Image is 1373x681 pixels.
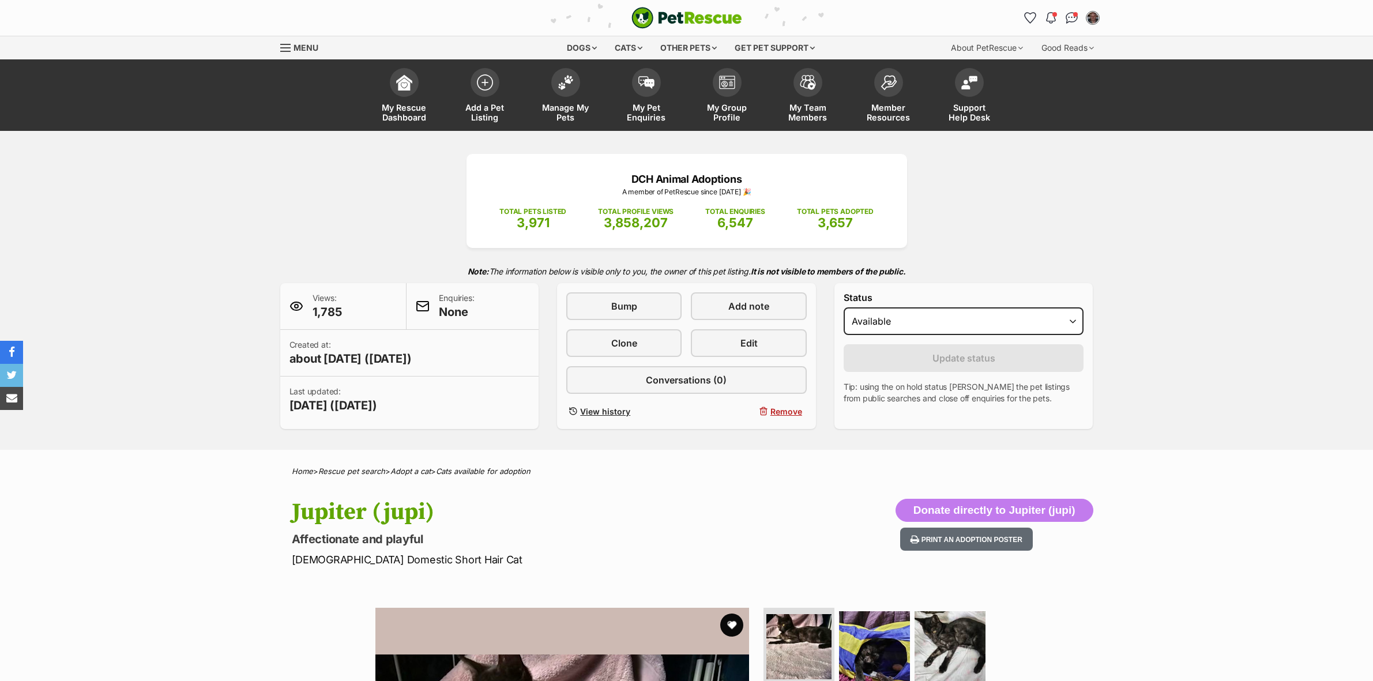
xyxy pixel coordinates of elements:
button: favourite [720,614,743,637]
a: Rescue pet search [318,466,385,476]
div: Cats [607,36,650,59]
a: Manage My Pets [525,62,606,131]
p: Tip: using the on hold status [PERSON_NAME] the pet listings from public searches and close off e... [844,381,1084,404]
span: [DATE] ([DATE]) [289,397,377,413]
a: Bump [566,292,682,320]
span: about [DATE] ([DATE]) [289,351,412,367]
span: Edit [740,336,758,350]
img: add-pet-listing-icon-0afa8454b4691262ce3f59096e99ab1cd57d4a30225e0717b998d2c9b9846f56.svg [477,74,493,91]
p: TOTAL PETS LISTED [499,206,566,217]
button: Donate directly to Jupiter (jupi) [896,499,1093,522]
span: 3,971 [517,215,550,230]
img: logo-cat-932fe2b9b8326f06289b0f2fb663e598f794de774fb13d1741a6617ecf9a85b4.svg [631,7,742,29]
a: Adopt a cat [390,466,431,476]
div: Good Reads [1033,36,1102,59]
span: Menu [294,43,318,52]
p: A member of PetRescue since [DATE] 🎉 [484,187,890,197]
span: Conversations (0) [646,373,727,387]
img: help-desk-icon-fdf02630f3aa405de69fd3d07c3f3aa587a6932b1a1747fa1d2bba05be0121f9.svg [961,76,977,89]
img: Ben Caple profile pic [1087,12,1099,24]
button: Notifications [1042,9,1060,27]
p: [DEMOGRAPHIC_DATA] Domestic Short Hair Cat [292,552,780,567]
p: Enquiries: [439,292,474,320]
span: Add note [728,299,769,313]
span: My Team Members [782,103,834,122]
span: Update status [932,351,995,365]
img: notifications-46538b983faf8c2785f20acdc204bb7945ddae34d4c08c2a6579f10ce5e182be.svg [1046,12,1055,24]
p: TOTAL ENQUIRIES [705,206,765,217]
span: Clone [611,336,637,350]
ul: Account quick links [1021,9,1102,27]
button: Print an adoption poster [900,528,1033,551]
p: TOTAL PETS ADOPTED [797,206,874,217]
p: Created at: [289,339,412,367]
div: > > > [263,467,1111,476]
span: 6,547 [717,215,753,230]
a: Conversations (0) [566,366,807,394]
strong: It is not visible to members of the public. [751,266,906,276]
span: Add a Pet Listing [459,103,511,122]
button: My account [1084,9,1102,27]
p: Last updated: [289,386,377,413]
a: My Rescue Dashboard [364,62,445,131]
a: My Team Members [768,62,848,131]
span: Support Help Desk [943,103,995,122]
a: My Group Profile [687,62,768,131]
button: Remove [691,403,806,420]
strong: Note: [468,266,489,276]
a: Favourites [1021,9,1040,27]
label: Status [844,292,1084,303]
a: My Pet Enquiries [606,62,687,131]
span: Manage My Pets [540,103,592,122]
span: 3,657 [818,215,853,230]
h1: Jupiter (jupi) [292,499,780,525]
span: 3,858,207 [604,215,668,230]
img: team-members-icon-5396bd8760b3fe7c0b43da4ab00e1e3bb1a5d9ba89233759b79545d2d3fc5d0d.svg [800,75,816,90]
p: Views: [313,292,342,320]
div: Other pets [652,36,725,59]
img: Photo of Jupiter (Jupi) [766,614,832,679]
a: Conversations [1063,9,1081,27]
img: member-resources-icon-8e73f808a243e03378d46382f2149f9095a855e16c252ad45f914b54edf8863c.svg [881,75,897,91]
img: chat-41dd97257d64d25036548639549fe6c8038ab92f7586957e7f3b1b290dea8141.svg [1066,12,1078,24]
span: Bump [611,299,637,313]
span: None [439,304,474,320]
span: My Pet Enquiries [620,103,672,122]
a: Add a Pet Listing [445,62,525,131]
a: Edit [691,329,806,357]
a: Cats available for adoption [436,466,531,476]
a: PetRescue [631,7,742,29]
p: The information below is visible only to you, the owner of this pet listing. [280,259,1093,283]
span: My Group Profile [701,103,753,122]
div: Get pet support [727,36,823,59]
p: TOTAL PROFILE VIEWS [598,206,674,217]
img: manage-my-pets-icon-02211641906a0b7f246fdf0571729dbe1e7629f14944591b6c1af311fb30b64b.svg [558,75,574,90]
span: Member Resources [863,103,915,122]
img: dashboard-icon-eb2f2d2d3e046f16d808141f083e7271f6b2e854fb5c12c21221c1fb7104beca.svg [396,74,412,91]
p: Affectionate and playful [292,531,780,547]
a: Home [292,466,313,476]
div: Dogs [559,36,605,59]
span: View history [580,405,630,417]
a: Clone [566,329,682,357]
img: pet-enquiries-icon-7e3ad2cf08bfb03b45e93fb7055b45f3efa6380592205ae92323e6603595dc1f.svg [638,76,654,89]
span: My Rescue Dashboard [378,103,430,122]
a: Support Help Desk [929,62,1010,131]
div: About PetRescue [943,36,1031,59]
a: Member Resources [848,62,929,131]
a: Menu [280,36,326,57]
img: group-profile-icon-3fa3cf56718a62981997c0bc7e787c4b2cf8bcc04b72c1350f741eb67cf2f40e.svg [719,76,735,89]
a: Add note [691,292,806,320]
span: 1,785 [313,304,342,320]
button: Update status [844,344,1084,372]
a: View history [566,403,682,420]
p: DCH Animal Adoptions [484,171,890,187]
span: Remove [770,405,802,417]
